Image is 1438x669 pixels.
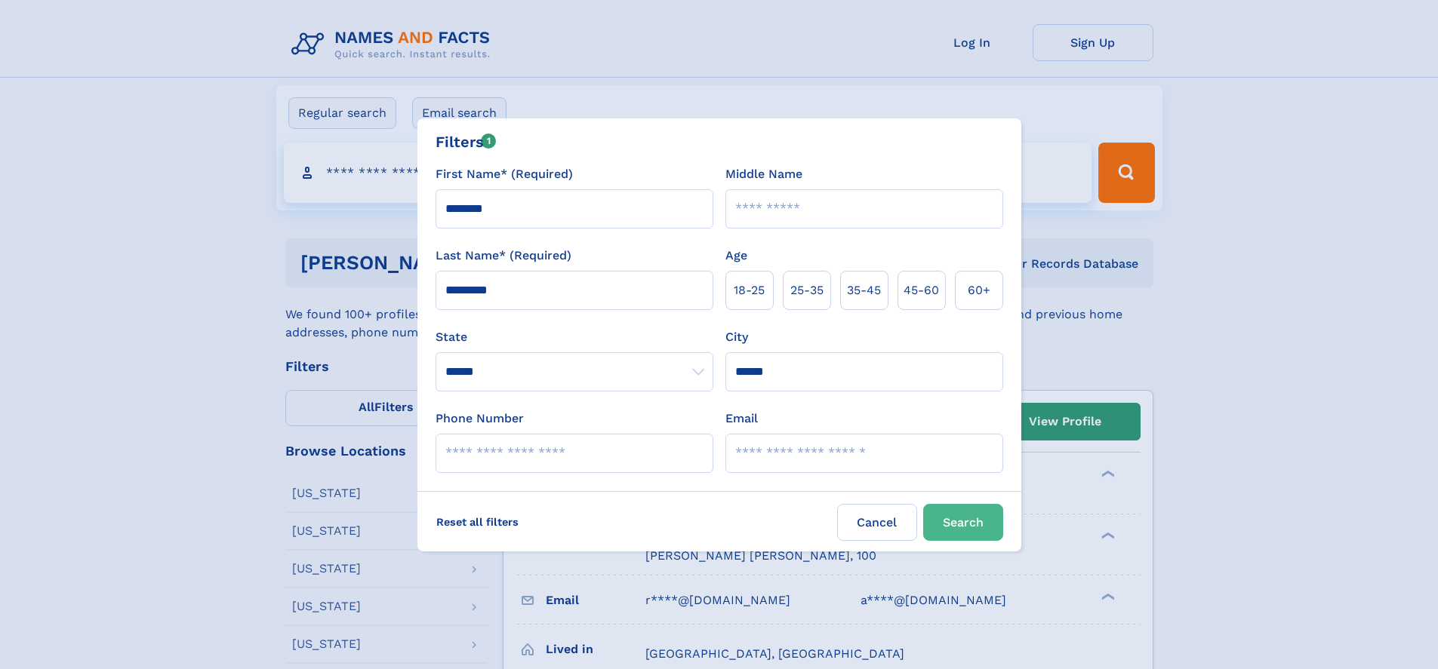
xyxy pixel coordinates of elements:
span: 45‑60 [904,281,939,299]
button: Search [923,504,1003,541]
label: State [436,328,713,346]
label: Reset all filters [426,504,528,540]
label: First Name* (Required) [436,165,573,183]
span: 60+ [968,281,990,299]
label: City [725,328,748,346]
span: 18‑25 [734,281,765,299]
span: 25‑35 [790,281,824,299]
label: Phone Number [436,410,524,428]
label: Cancel [837,504,917,541]
label: Email [725,410,758,428]
label: Last Name* (Required) [436,247,571,265]
label: Middle Name [725,165,802,183]
div: Filters [436,130,497,153]
label: Age [725,247,747,265]
span: 35‑45 [847,281,881,299]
